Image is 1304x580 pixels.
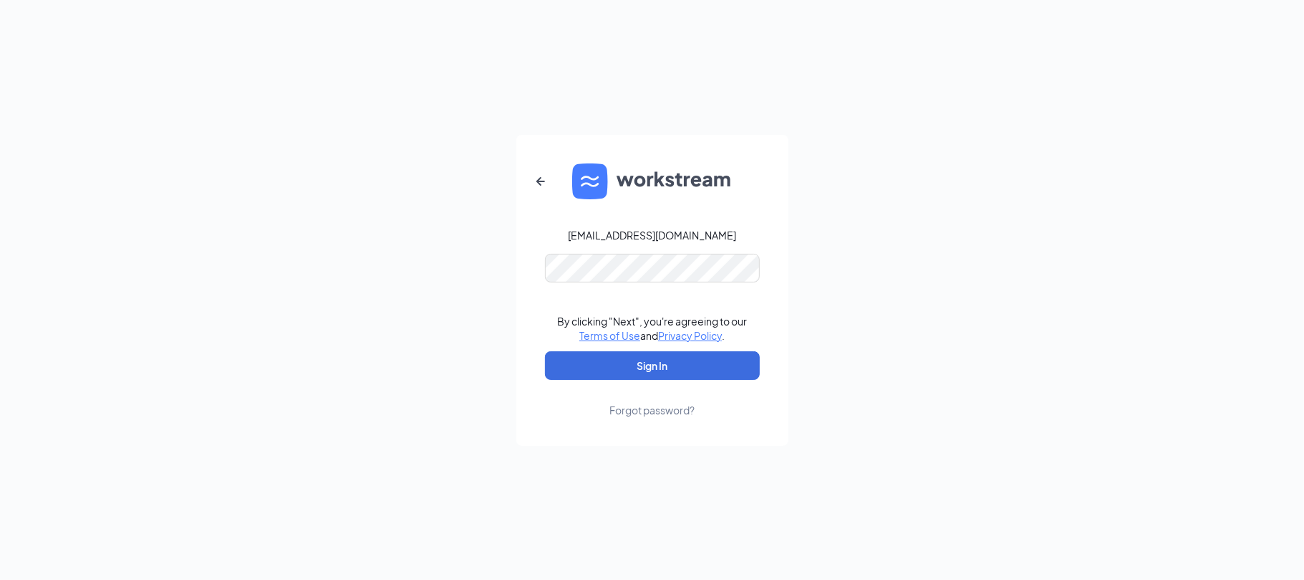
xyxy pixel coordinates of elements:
div: Forgot password? [609,403,695,417]
button: ArrowLeftNew [523,164,558,199]
a: Privacy Policy [658,329,722,342]
img: WS logo and Workstream text [572,163,733,199]
button: Sign In [545,351,760,380]
svg: ArrowLeftNew [532,173,549,190]
div: By clicking "Next", you're agreeing to our and . [557,314,747,343]
a: Forgot password? [609,380,695,417]
div: [EMAIL_ADDRESS][DOMAIN_NAME] [568,228,736,242]
a: Terms of Use [579,329,640,342]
